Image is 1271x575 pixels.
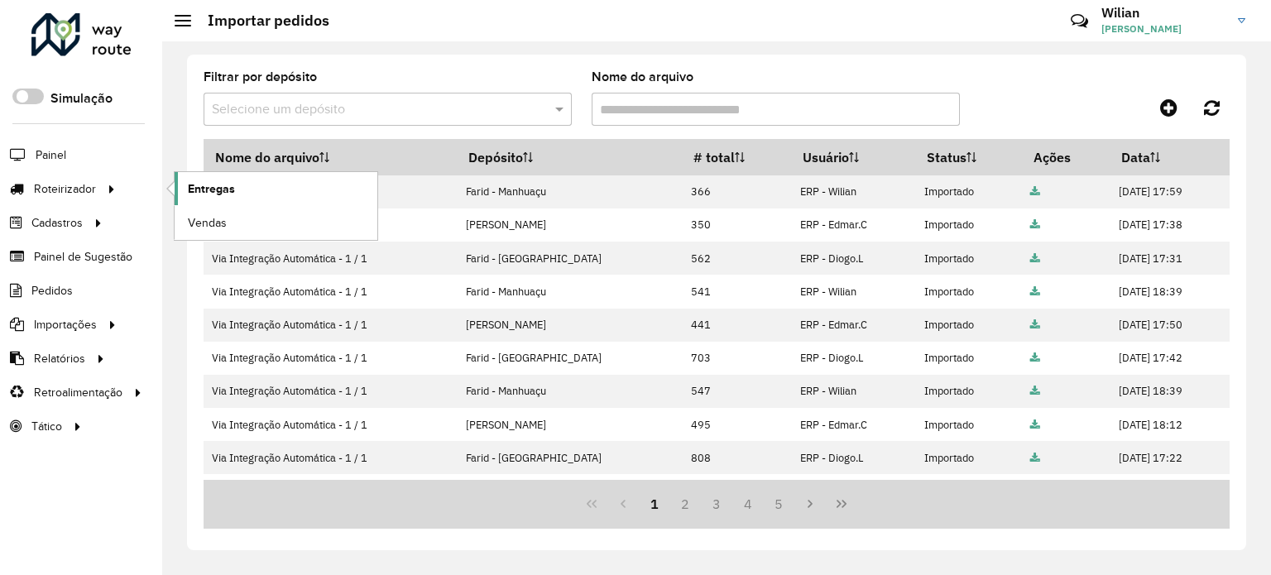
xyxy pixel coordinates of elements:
td: [DATE] 18:39 [1110,275,1229,308]
td: Farid - [GEOGRAPHIC_DATA] [458,342,683,375]
td: Importado [915,175,1022,208]
span: Entregas [188,180,235,198]
h3: Wilian [1101,5,1225,21]
span: Roteirizador [34,180,96,198]
td: Via Integração Automática - 1 / 1 [204,309,458,342]
td: Via Integração Automática - 1 / 1 [204,342,458,375]
span: Relatórios [34,350,85,367]
td: Via Integração Automática - 1 / 1 [204,275,458,308]
button: 4 [732,488,764,520]
td: 703 [683,342,792,375]
a: Arquivo completo [1030,451,1040,465]
td: Via Integração Automática - 1 / 1 [204,242,458,275]
td: [DATE] 17:59 [1110,175,1229,208]
td: ERP - Edmar.C [791,309,915,342]
a: Arquivo completo [1030,351,1040,365]
span: Importações [34,316,97,333]
span: Tático [31,418,62,435]
a: Arquivo completo [1030,285,1040,299]
button: 1 [639,488,670,520]
span: Pedidos [31,282,73,299]
td: ERP - Wilian [791,474,915,507]
a: Entregas [175,172,377,205]
td: ERP - Edmar.C [791,408,915,441]
td: Farid - Manhuaçu [458,275,683,308]
td: ERP - Diogo.L [791,342,915,375]
td: [PERSON_NAME] [458,408,683,441]
a: Arquivo completo [1030,218,1040,232]
td: ERP - Wilian [791,175,915,208]
a: Arquivo completo [1030,184,1040,199]
td: Farid - [GEOGRAPHIC_DATA] [458,441,683,474]
span: Cadastros [31,214,83,232]
label: Nome do arquivo [592,67,693,87]
th: Depósito [458,140,683,175]
a: Arquivo completo [1030,252,1040,266]
td: [PERSON_NAME] [458,208,683,242]
td: Via Integração Automática - 1 / 1 [204,408,458,441]
td: Via Integração Automática - 1 / 1 [204,375,458,408]
td: Farid - Manhuaçu [458,175,683,208]
span: [PERSON_NAME] [1101,22,1225,36]
td: 441 [683,309,792,342]
td: ERP - Wilian [791,375,915,408]
span: Vendas [188,214,227,232]
button: Next Page [794,488,826,520]
td: [DATE] 17:31 [1110,242,1229,275]
td: 547 [683,375,792,408]
td: 366 [683,175,792,208]
td: Via Integração Automática - 1 / 1 [204,474,458,507]
a: Arquivo completo [1030,384,1040,398]
td: Via Integração Automática - 1 / 1 [204,441,458,474]
a: Contato Rápido [1062,3,1097,39]
td: Farid - Manhuaçu [458,375,683,408]
td: 541 [683,275,792,308]
td: ERP - Diogo.L [791,441,915,474]
td: Importado [915,408,1022,441]
td: Importado [915,242,1022,275]
a: Arquivo completo [1030,318,1040,332]
th: Usuário [791,140,915,175]
td: Importado [915,474,1022,507]
td: 562 [683,242,792,275]
td: [DATE] 18:16 [1110,474,1229,507]
td: 495 [683,408,792,441]
th: Ações [1022,140,1110,175]
td: ERP - Edmar.C [791,208,915,242]
span: Painel [36,146,66,164]
th: # total [683,140,792,175]
td: Importado [915,375,1022,408]
td: Farid - [GEOGRAPHIC_DATA] [458,242,683,275]
td: Importado [915,208,1022,242]
button: 5 [764,488,795,520]
td: Importado [915,275,1022,308]
a: Vendas [175,206,377,239]
td: Importado [915,441,1022,474]
td: [PERSON_NAME] [458,309,683,342]
td: [DATE] 17:38 [1110,208,1229,242]
span: Retroalimentação [34,384,122,401]
button: Last Page [826,488,857,520]
td: Farid - Manhuaçu [458,474,683,507]
label: Simulação [50,89,113,108]
th: Status [915,140,1022,175]
th: Data [1110,140,1229,175]
td: [DATE] 17:22 [1110,441,1229,474]
td: 350 [683,208,792,242]
td: 444 [683,474,792,507]
button: 3 [701,488,732,520]
h2: Importar pedidos [191,12,329,30]
th: Nome do arquivo [204,140,458,175]
td: Importado [915,309,1022,342]
td: ERP - Diogo.L [791,242,915,275]
span: Painel de Sugestão [34,248,132,266]
label: Filtrar por depósito [204,67,317,87]
td: Importado [915,342,1022,375]
td: ERP - Wilian [791,275,915,308]
td: [DATE] 18:39 [1110,375,1229,408]
td: [DATE] 17:42 [1110,342,1229,375]
td: [DATE] 17:50 [1110,309,1229,342]
td: [DATE] 18:12 [1110,408,1229,441]
td: 808 [683,441,792,474]
button: 2 [669,488,701,520]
